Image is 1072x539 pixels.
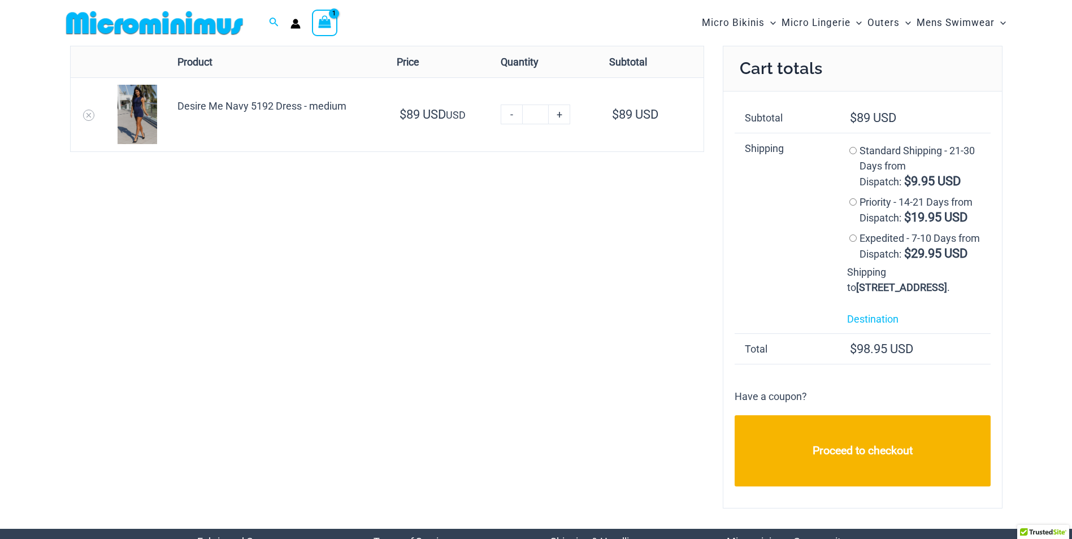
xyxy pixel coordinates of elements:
[522,105,549,124] input: Product quantity
[850,8,862,37] span: Menu Toggle
[612,107,619,121] span: $
[735,133,837,333] th: Shipping
[914,6,1009,40] a: Mens SwimwearMenu ToggleMenu Toggle
[723,46,1002,92] h2: Cart totals
[387,46,490,77] th: Price
[900,8,911,37] span: Menu Toggle
[269,16,279,30] a: Search icon link
[904,210,967,224] bdi: 19.95 USD
[867,8,900,37] span: Outers
[782,8,850,37] span: Micro Lingerie
[400,107,406,121] span: $
[699,6,779,40] a: Micro BikinisMenu ToggleMenu Toggle
[735,103,837,133] th: Subtotal
[779,6,865,40] a: Micro LingerieMenu ToggleMenu Toggle
[850,111,857,125] span: $
[904,174,911,188] span: $
[491,46,599,77] th: Quantity
[850,111,896,125] bdi: 89 USD
[850,342,913,356] bdi: 98.95 USD
[549,105,570,124] a: +
[735,388,807,405] p: Have a coupon?
[856,281,947,293] strong: [STREET_ADDRESS]
[177,98,377,115] div: Desire Me Navy 5192 Dress - medium
[612,107,658,121] bdi: 89 USD
[860,232,980,260] label: Expedited - 7-10 Days from Dispatch:
[118,85,157,144] img: Desire Me Navy 5192 Dress 11
[62,10,248,36] img: MM SHOP LOGO FLAT
[995,8,1006,37] span: Menu Toggle
[850,342,857,356] span: $
[847,264,980,295] p: Shipping to .
[904,246,911,260] span: $
[860,145,975,188] label: Standard Shipping - 21-30 Days from Dispatch:
[860,196,973,224] label: Priority - 14-21 Days from Dispatch:
[847,313,899,325] a: Destination
[765,8,776,37] span: Menu Toggle
[501,105,522,124] a: -
[735,333,837,364] th: Total
[697,4,1011,42] nav: Site Navigation
[904,210,911,224] span: $
[290,19,301,29] a: Account icon link
[312,10,338,36] a: View Shopping Cart, 1 items
[917,8,995,37] span: Mens Swimwear
[904,174,961,188] bdi: 9.95 USD
[400,107,446,121] bdi: 89 USD
[83,110,94,121] a: Remove Desire Me Navy 5192 Dress - medium from cart
[599,46,704,77] th: Subtotal
[702,8,765,37] span: Micro Bikinis
[387,77,490,151] td: USD
[167,46,387,77] th: Product
[904,246,967,260] bdi: 29.95 USD
[865,6,914,40] a: OutersMenu ToggleMenu Toggle
[735,415,991,486] a: Proceed to checkout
